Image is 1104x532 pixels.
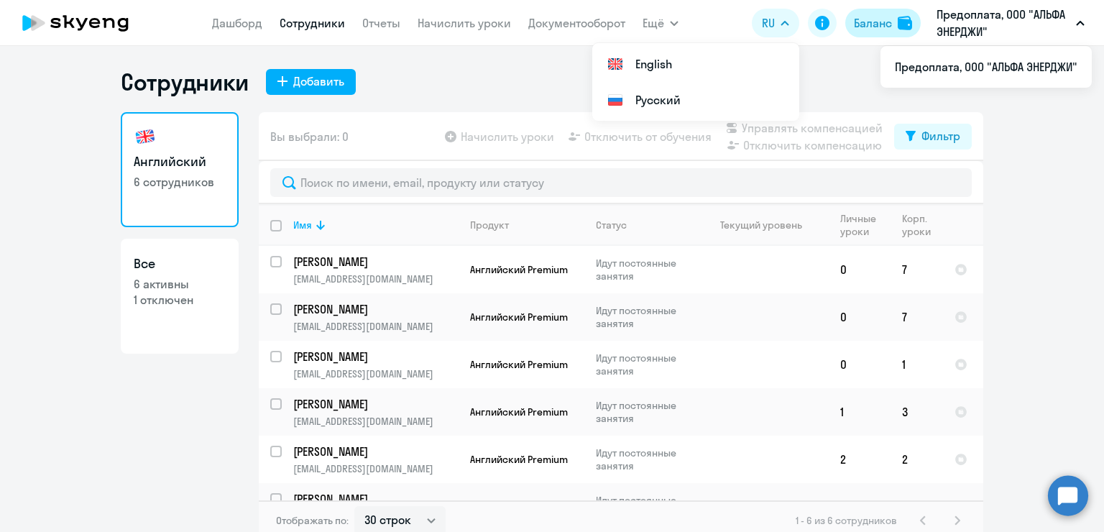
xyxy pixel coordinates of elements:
[293,219,312,231] div: Имя
[212,16,262,30] a: Дашборд
[762,14,775,32] span: RU
[829,483,891,531] td: 3
[362,16,400,30] a: Отчеты
[293,349,456,364] p: [PERSON_NAME]
[293,349,458,364] a: [PERSON_NAME]
[592,43,799,121] ul: Ещё
[891,388,943,436] td: 3
[891,293,943,341] td: 7
[470,263,568,276] span: Английский Premium
[929,6,1092,40] button: Предоплата, ООО "АЛЬФА ЭНЕРДЖИ"
[293,444,458,459] a: [PERSON_NAME]
[829,246,891,293] td: 0
[894,124,972,150] button: Фильтр
[891,436,943,483] td: 2
[596,352,694,377] p: Идут постоянные занятия
[293,73,344,90] div: Добавить
[921,127,960,145] div: Фильтр
[796,514,897,527] span: 1 - 6 из 6 сотрудников
[840,212,890,238] div: Личные уроки
[134,276,226,292] p: 6 активны
[596,304,694,330] p: Идут постоянные занятия
[293,462,458,475] p: [EMAIL_ADDRESS][DOMAIN_NAME]
[596,446,694,472] p: Идут постоянные занятия
[293,219,458,231] div: Имя
[134,254,226,273] h3: Все
[902,212,942,238] div: Корп. уроки
[707,219,828,231] div: Текущий уровень
[293,491,456,507] p: [PERSON_NAME]
[470,358,568,371] span: Английский Premium
[293,320,458,333] p: [EMAIL_ADDRESS][DOMAIN_NAME]
[937,6,1070,40] p: Предоплата, ООО "АЛЬФА ЭНЕРДЖИ"
[121,239,239,354] a: Все6 активны1 отключен
[829,388,891,436] td: 1
[607,55,624,73] img: English
[829,293,891,341] td: 0
[643,9,678,37] button: Ещё
[293,396,458,412] a: [PERSON_NAME]
[293,396,456,412] p: [PERSON_NAME]
[470,219,584,231] div: Продукт
[134,152,226,171] h3: Английский
[134,174,226,190] p: 6 сотрудников
[596,219,694,231] div: Статус
[293,272,458,285] p: [EMAIL_ADDRESS][DOMAIN_NAME]
[470,311,568,324] span: Английский Premium
[891,483,943,531] td: 5
[596,399,694,425] p: Идут постоянные занятия
[293,301,458,317] a: [PERSON_NAME]
[293,491,458,507] a: [PERSON_NAME]
[902,212,933,238] div: Корп. уроки
[891,341,943,388] td: 1
[596,494,694,520] p: Идут постоянные занятия
[270,128,349,145] span: Вы выбрали: 0
[607,91,624,109] img: Русский
[293,367,458,380] p: [EMAIL_ADDRESS][DOMAIN_NAME]
[280,16,345,30] a: Сотрудники
[596,219,627,231] div: Статус
[293,415,458,428] p: [EMAIL_ADDRESS][DOMAIN_NAME]
[528,16,625,30] a: Документооборот
[643,14,664,32] span: Ещё
[276,514,349,527] span: Отображать по:
[891,246,943,293] td: 7
[121,112,239,227] a: Английский6 сотрудников
[266,69,356,95] button: Добавить
[270,168,972,197] input: Поиск по имени, email, продукту или статусу
[720,219,802,231] div: Текущий уровень
[880,46,1092,88] ul: Ещё
[752,9,799,37] button: RU
[898,16,912,30] img: balance
[293,254,456,270] p: [PERSON_NAME]
[829,341,891,388] td: 0
[840,212,880,238] div: Личные уроки
[854,14,892,32] div: Баланс
[418,16,511,30] a: Начислить уроки
[293,444,456,459] p: [PERSON_NAME]
[470,405,568,418] span: Английский Premium
[293,301,456,317] p: [PERSON_NAME]
[470,453,568,466] span: Английский Premium
[596,257,694,283] p: Идут постоянные занятия
[829,436,891,483] td: 2
[845,9,921,37] button: Балансbalance
[293,254,458,270] a: [PERSON_NAME]
[121,68,249,96] h1: Сотрудники
[470,219,509,231] div: Продукт
[134,292,226,308] p: 1 отключен
[134,125,157,148] img: english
